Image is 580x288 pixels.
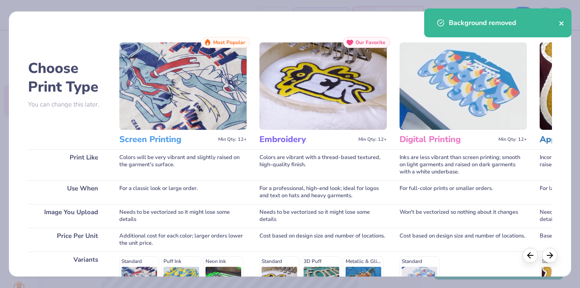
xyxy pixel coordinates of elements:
div: For full-color prints or smaller orders. [400,180,527,204]
span: Min Qty: 12+ [218,137,247,143]
span: Min Qty: 12+ [358,137,387,143]
div: For a professional, high-end look; ideal for logos and text on hats and heavy garments. [259,180,387,204]
h2: Choose Print Type [28,59,107,96]
div: Use When [28,180,107,204]
div: Print Like [28,149,107,180]
p: You can change this later. [28,101,107,108]
div: Background removed [449,18,559,28]
h3: Screen Printing [119,134,215,145]
div: Cost based on design size and number of locations. [259,228,387,252]
h3: Digital Printing [400,134,495,145]
div: Additional cost for each color; larger orders lower the unit price. [119,228,247,252]
div: Won't be vectorized so nothing about it changes [400,204,527,228]
div: Inks are less vibrant than screen printing; smooth on light garments and raised on dark garments ... [400,149,527,180]
h3: Embroidery [259,134,355,145]
img: Screen Printing [119,42,247,130]
span: Most Popular [213,39,245,45]
div: Price Per Unit [28,228,107,252]
div: Colors are vibrant with a thread-based textured, high-quality finish. [259,149,387,180]
div: Image You Upload [28,204,107,228]
span: Min Qty: 12+ [498,137,527,143]
button: close [559,18,565,28]
span: Our Favorite [355,39,386,45]
img: Embroidery [259,42,387,130]
div: Colors will be very vibrant and slightly raised on the garment's surface. [119,149,247,180]
div: Needs to be vectorized so it might lose some details [259,204,387,228]
div: Needs to be vectorized so it might lose some details [119,204,247,228]
div: Cost based on design size and number of locations. [400,228,527,252]
img: Digital Printing [400,42,527,130]
div: For a classic look or large order. [119,180,247,204]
